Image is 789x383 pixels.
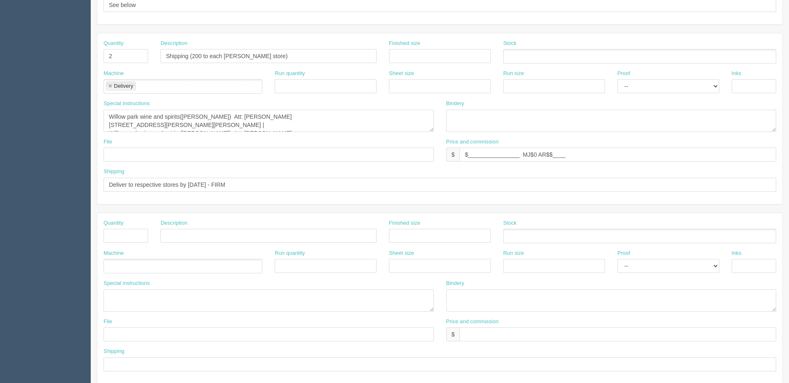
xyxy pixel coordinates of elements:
[104,168,125,176] label: Shipping
[503,70,524,78] label: Run size
[503,249,524,257] label: Run size
[617,249,630,257] label: Proof
[446,100,464,108] label: Bindery
[160,40,187,47] label: Description
[275,70,305,78] label: Run quantity
[732,249,742,257] label: Inks
[114,83,133,89] div: Delivery
[617,70,630,78] label: Proof
[446,318,499,326] label: Price and commission
[503,40,517,47] label: Stock
[275,249,305,257] label: Run quantity
[503,219,517,227] label: Stock
[389,249,414,257] label: Sheet size
[104,100,150,108] label: Special instructions
[104,110,434,132] textarea: Willow park wine and spirits([PERSON_NAME]) Att: [PERSON_NAME] [STREET_ADDRESS][PERSON_NAME][PERS...
[446,148,460,162] div: $
[104,219,123,227] label: Quantity
[446,327,460,341] div: $
[732,70,742,78] label: Inks
[104,138,112,146] label: File
[104,348,125,355] label: Shipping
[104,280,150,287] label: Special instructions
[389,70,414,78] label: Sheet size
[104,70,124,78] label: Machine
[446,280,464,287] label: Bindery
[160,219,187,227] label: Description
[446,138,499,146] label: Price and commission
[389,40,420,47] label: Finished size
[104,318,112,326] label: File
[389,219,420,227] label: Finished size
[104,249,124,257] label: Machine
[104,40,123,47] label: Quantity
